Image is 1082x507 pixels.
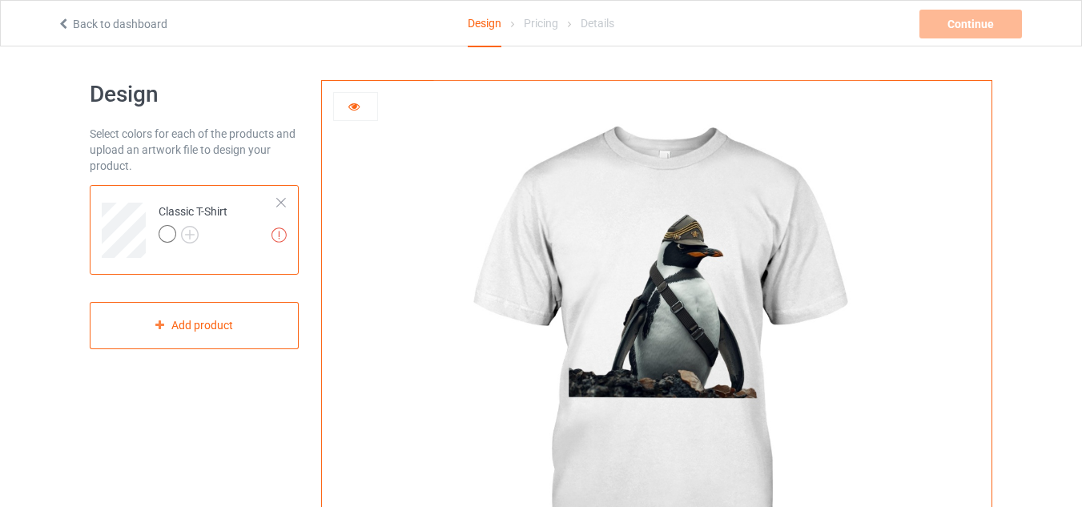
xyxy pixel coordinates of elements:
div: Pricing [524,1,558,46]
div: Classic T-Shirt [90,185,299,275]
a: Back to dashboard [57,18,167,30]
h1: Design [90,80,299,109]
img: svg+xml;base64,PD94bWwgdmVyc2lvbj0iMS4wIiBlbmNvZGluZz0iVVRGLTgiPz4KPHN2ZyB3aWR0aD0iMjJweCIgaGVpZ2... [181,226,199,243]
div: Classic T-Shirt [159,203,227,242]
div: Select colors for each of the products and upload an artwork file to design your product. [90,126,299,174]
div: Details [581,1,614,46]
div: Add product [90,302,299,349]
div: Design [468,1,501,47]
img: exclamation icon [272,227,287,243]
